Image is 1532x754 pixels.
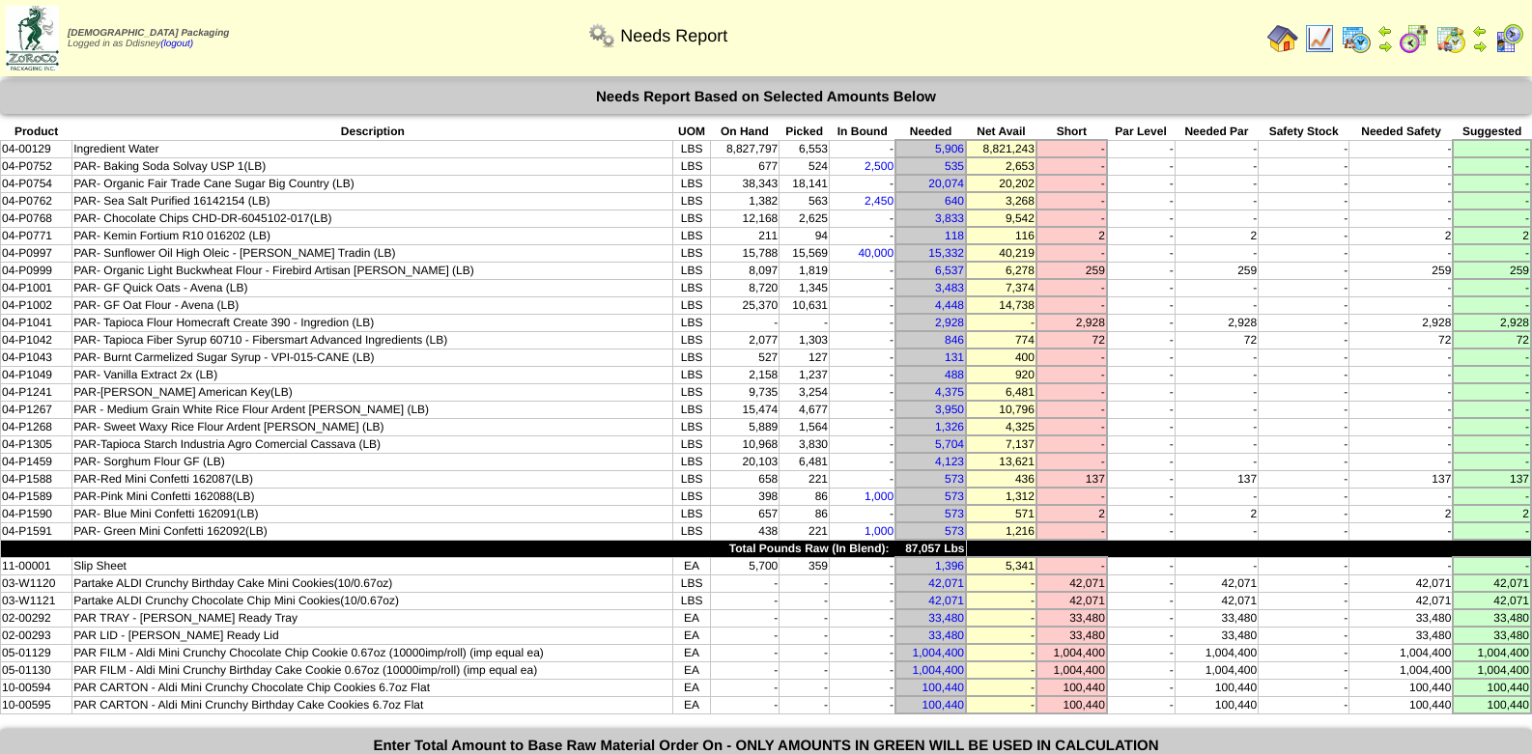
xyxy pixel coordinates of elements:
[1036,314,1107,331] td: 2,928
[1175,366,1258,383] td: -
[966,124,1036,140] th: Net Avail
[673,157,710,175] td: LBS
[1453,435,1531,453] td: -
[1175,331,1258,349] td: 72
[673,418,710,435] td: LBS
[72,244,673,262] td: PAR- Sunflower Oil High Oleic - [PERSON_NAME] Tradin (LB)
[1,279,72,296] td: 04-P1001
[966,435,1036,453] td: 7,137
[1453,366,1531,383] td: -
[1453,209,1531,227] td: -
[1267,23,1298,54] img: home.gif
[673,227,710,244] td: LBS
[1259,140,1349,157] td: -
[673,401,710,418] td: LBS
[1453,279,1531,296] td: -
[1036,435,1107,453] td: -
[1349,401,1454,418] td: -
[1259,157,1349,175] td: -
[780,366,830,383] td: 1,237
[1107,401,1175,418] td: -
[1175,140,1258,157] td: -
[1259,296,1349,314] td: -
[1349,124,1454,140] th: Needed Safety
[1349,331,1454,349] td: 72
[966,383,1036,401] td: 6,481
[928,246,964,260] a: 15,332
[966,349,1036,366] td: 400
[935,142,964,155] a: 5,906
[780,227,830,244] td: 94
[1175,227,1258,244] td: 2
[858,246,894,260] a: 40,000
[710,244,780,262] td: 15,788
[945,159,964,173] a: 535
[829,366,895,383] td: -
[966,296,1036,314] td: 14,738
[1259,331,1349,349] td: -
[780,157,830,175] td: 524
[68,28,229,49] span: Logged in as Ddisney
[1349,140,1454,157] td: -
[1,157,72,175] td: 04-P0752
[673,279,710,296] td: LBS
[710,227,780,244] td: 211
[913,663,964,677] a: 1,004,400
[935,385,964,399] a: 4,375
[780,262,830,279] td: 1,819
[1453,401,1531,418] td: -
[966,244,1036,262] td: 40,219
[1036,244,1107,262] td: -
[829,124,895,140] th: In Bound
[1259,175,1349,192] td: -
[673,366,710,383] td: LBS
[829,296,895,314] td: -
[1259,262,1349,279] td: -
[829,383,895,401] td: -
[1349,349,1454,366] td: -
[673,124,710,140] th: UOM
[673,192,710,209] td: LBS
[1175,435,1258,453] td: -
[1259,366,1349,383] td: -
[780,314,830,331] td: -
[72,175,673,192] td: PAR- Organic Fair Trade Cane Sugar Big Country (LB)
[780,192,830,209] td: 563
[935,264,964,277] a: 6,537
[1,244,72,262] td: 04-P0997
[1175,262,1258,279] td: 259
[1304,23,1335,54] img: line_graph.gif
[1,383,72,401] td: 04-P1241
[829,209,895,227] td: -
[1107,331,1175,349] td: -
[710,401,780,418] td: 15,474
[1399,23,1430,54] img: calendarblend.gif
[1493,23,1524,54] img: calendarcustomer.gif
[1,296,72,314] td: 04-P1002
[1036,175,1107,192] td: -
[1107,435,1175,453] td: -
[673,349,710,366] td: LBS
[829,175,895,192] td: -
[1453,331,1531,349] td: 72
[966,418,1036,435] td: 4,325
[945,333,964,347] a: 846
[6,6,59,70] img: zoroco-logo-small.webp
[1,209,72,227] td: 04-P0768
[1,262,72,279] td: 04-P0999
[935,403,964,416] a: 3,950
[780,331,830,349] td: 1,303
[1349,175,1454,192] td: -
[780,296,830,314] td: 10,631
[1377,39,1393,54] img: arrowright.gif
[1036,401,1107,418] td: -
[1,418,72,435] td: 04-P1268
[160,39,193,49] a: (logout)
[1175,192,1258,209] td: -
[1453,157,1531,175] td: -
[966,279,1036,296] td: 7,374
[780,140,830,157] td: 6,553
[829,418,895,435] td: -
[829,140,895,157] td: -
[72,296,673,314] td: PAR- GF Oat Flour - Avena (LB)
